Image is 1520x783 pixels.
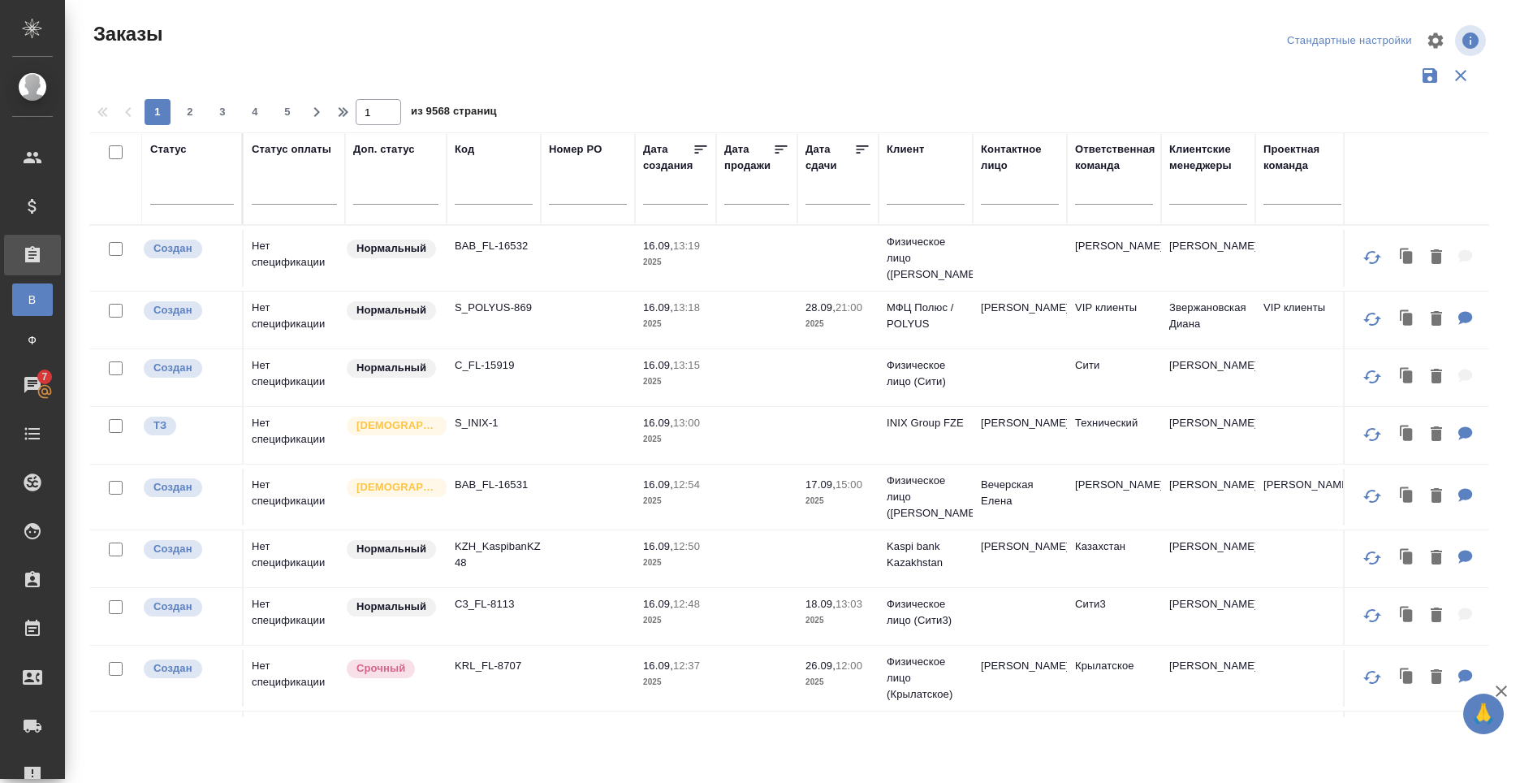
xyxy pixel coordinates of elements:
[981,141,1059,174] div: Контактное лицо
[805,493,870,509] p: 2025
[643,493,708,509] p: 2025
[1255,292,1349,348] td: VIP клиенты
[973,407,1067,464] td: [PERSON_NAME]
[244,588,345,645] td: Нет спецификации
[673,301,700,314] p: 13:18
[153,479,192,495] p: Создан
[1067,349,1161,406] td: Сити
[455,539,533,571] p: KZH_KaspibanKZ-48
[836,598,862,610] p: 13:03
[1450,418,1481,452] button: Для КМ: КЛ - от саванта
[1353,477,1392,516] button: Обновить
[177,104,203,120] span: 2
[209,99,235,125] button: 3
[643,478,673,491] p: 16.09,
[1423,303,1450,336] button: Удалить
[345,300,438,322] div: Статус по умолчанию для стандартных заказов
[643,254,708,270] p: 2025
[274,99,300,125] button: 5
[887,357,965,390] p: Физическое лицо (Сити)
[887,473,965,521] p: Физическое лицо ([PERSON_NAME])
[411,102,497,125] span: из 9568 страниц
[1470,697,1497,731] span: 🙏
[455,415,533,431] p: S_INIX-1
[643,240,673,252] p: 16.09,
[1161,230,1255,287] td: [PERSON_NAME]
[142,539,234,560] div: Выставляется автоматически при создании заказа
[1067,230,1161,287] td: [PERSON_NAME]
[455,596,533,612] p: C3_FL-8113
[805,612,870,629] p: 2025
[209,104,235,120] span: 3
[836,301,862,314] p: 21:00
[32,369,57,385] span: 7
[242,104,268,120] span: 4
[150,141,187,158] div: Статус
[673,598,700,610] p: 12:48
[887,234,965,283] p: Физическое лицо ([PERSON_NAME])
[455,141,474,158] div: Код
[887,539,965,571] p: Kaspi bank Kazakhstan
[345,658,438,680] div: Выставляется автоматически, если на указанный объем услуг необходимо больше времени в стандартном...
[153,541,192,557] p: Создан
[1392,542,1423,575] button: Клонировать
[1067,469,1161,526] td: [PERSON_NAME]
[643,674,708,690] p: 2025
[252,141,331,158] div: Статус оплаты
[1161,712,1255,768] td: [PERSON_NAME]
[887,141,924,158] div: Клиент
[455,658,533,674] p: KRL_FL-8707
[643,660,673,672] p: 16.09,
[643,374,708,390] p: 2025
[356,240,426,257] p: Нормальный
[1414,60,1445,91] button: Сохранить фильтры
[142,596,234,618] div: Выставляется автоматически при создании заказа
[973,469,1067,526] td: Вечерская Елена
[244,230,345,287] td: Нет спецификации
[643,417,673,429] p: 16.09,
[153,360,192,376] p: Создан
[1161,588,1255,645] td: [PERSON_NAME]
[1445,60,1476,91] button: Сбросить фильтры
[356,541,426,557] p: Нормальный
[153,302,192,318] p: Создан
[973,530,1067,587] td: [PERSON_NAME]
[142,658,234,680] div: Выставляется автоматически при создании заказа
[1353,596,1392,635] button: Обновить
[887,415,965,431] p: INIX Group FZE
[1423,480,1450,513] button: Удалить
[345,357,438,379] div: Статус по умолчанию для стандартных заказов
[673,240,700,252] p: 13:19
[1392,418,1423,452] button: Клонировать
[643,612,708,629] p: 2025
[1067,650,1161,707] td: Крылатское
[1392,480,1423,513] button: Клонировать
[887,654,965,703] p: Физическое лицо (Крылатское)
[1353,357,1392,396] button: Обновить
[643,141,693,174] div: Дата создания
[1067,588,1161,645] td: Сити3
[1353,658,1392,697] button: Обновить
[244,349,345,406] td: Нет спецификации
[1067,292,1161,348] td: VIP клиенты
[1067,530,1161,587] td: Казахстан
[345,539,438,560] div: Статус по умолчанию для стандартных заказов
[353,141,415,158] div: Доп. статус
[1161,292,1255,348] td: Звержановская Диана
[1423,542,1450,575] button: Удалить
[643,598,673,610] p: 16.09,
[673,359,700,371] p: 13:15
[1161,530,1255,587] td: [PERSON_NAME]
[805,478,836,491] p: 17.09,
[142,300,234,322] div: Выставляется автоматически при создании заказа
[12,283,53,316] a: В
[643,359,673,371] p: 16.09,
[455,357,533,374] p: C_FL-15919
[1353,300,1392,339] button: Обновить
[1463,694,1504,734] button: 🙏
[153,417,166,434] p: ТЗ
[12,324,53,357] a: Ф
[673,417,700,429] p: 13:00
[356,479,438,495] p: [DEMOGRAPHIC_DATA]
[244,292,345,348] td: Нет спецификации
